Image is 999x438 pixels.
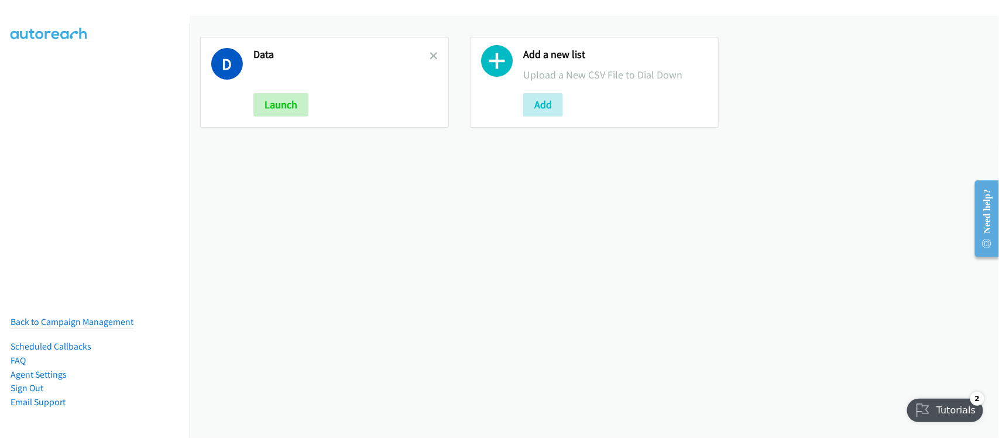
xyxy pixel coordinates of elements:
button: Add [523,93,563,117]
a: FAQ [11,355,26,366]
iframe: Resource Center [965,172,999,265]
p: Upload a New CSV File to Dial Down [523,67,708,83]
a: Scheduled Callbacks [11,341,91,352]
h2: Data [253,48,430,61]
button: Launch [253,93,308,117]
a: Agent Settings [11,369,67,380]
iframe: Checklist [900,387,990,429]
a: Back to Campaign Management [11,316,133,327]
h2: Add a new list [523,48,708,61]
a: Email Support [11,396,66,408]
a: Sign Out [11,382,43,393]
h1: D [211,48,243,80]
